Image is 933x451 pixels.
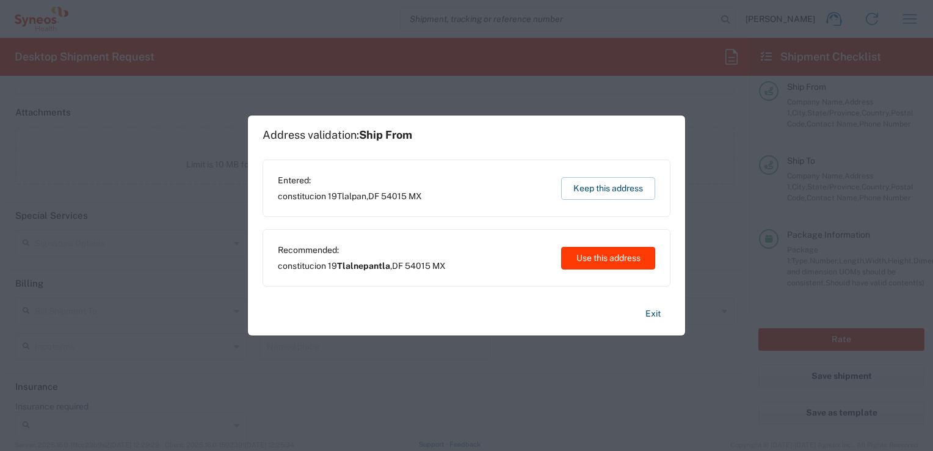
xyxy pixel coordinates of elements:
button: Keep this address [561,177,655,200]
span: constitucion 19 , [278,191,422,202]
span: 54015 [381,191,407,201]
span: constitucion 19 , [278,260,446,271]
span: Recommended: [278,244,446,255]
span: Entered: [278,175,422,186]
button: Exit [636,303,670,324]
span: Tlalnepantla [337,261,390,271]
span: MX [408,191,422,201]
span: 54015 [405,261,430,271]
span: Tlalpan [337,191,366,201]
span: Ship From [359,128,412,141]
span: DF [392,261,403,271]
button: Use this address [561,247,655,269]
h1: Address validation: [263,128,412,142]
span: DF [368,191,379,201]
span: MX [432,261,446,271]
